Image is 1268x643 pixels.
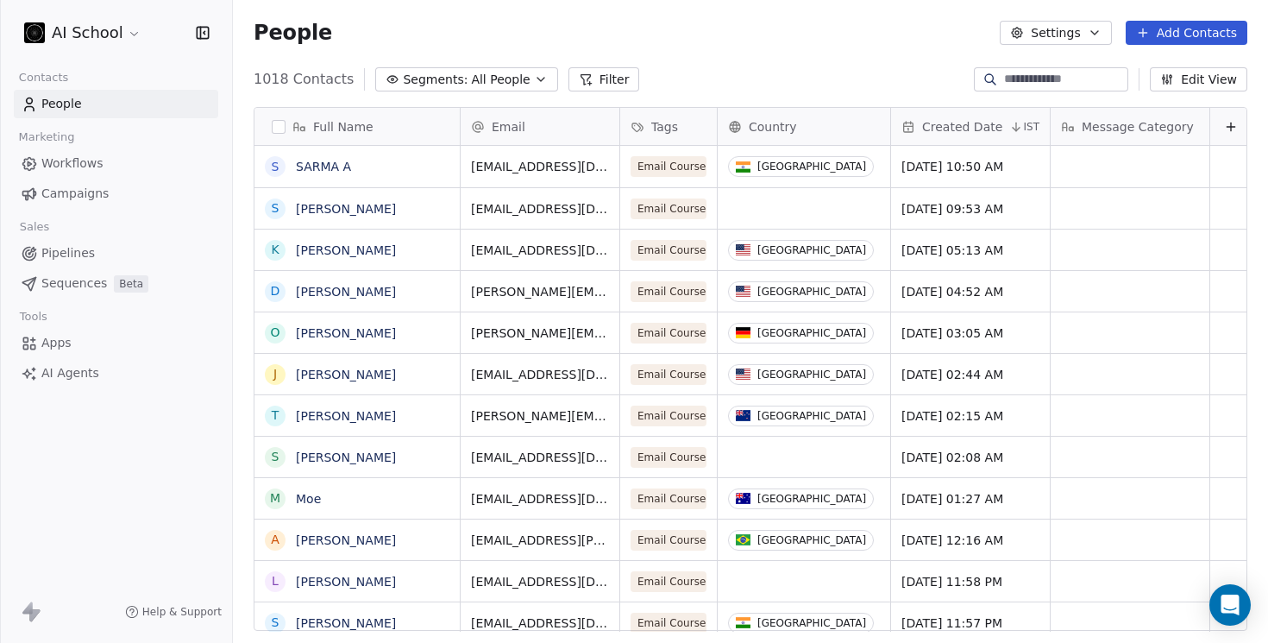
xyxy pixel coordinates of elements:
a: [PERSON_NAME] [296,285,396,299]
a: Apps [14,329,218,357]
span: [DATE] 02:08 AM [901,449,1039,466]
div: s [272,448,279,466]
span: Segments: [403,71,468,89]
div: s [272,199,279,217]
div: L [272,572,279,590]
span: [EMAIL_ADDRESS][PERSON_NAME][DOMAIN_NAME] [471,532,609,549]
div: Open Intercom Messenger [1209,584,1251,626]
button: Settings [1000,21,1111,45]
span: [DATE] 12:16 AM [901,532,1039,549]
span: [EMAIL_ADDRESS][DOMAIN_NAME] [471,615,609,632]
a: Help & Support [125,605,222,619]
span: [EMAIL_ADDRESS][DOMAIN_NAME] [471,573,609,590]
div: A [271,531,279,549]
div: S [272,158,279,176]
a: AI Agents [14,359,218,388]
div: T [272,407,279,425]
span: Tools [12,304,54,330]
span: AI Agents [41,364,99,382]
span: Created Date [922,118,1002,136]
span: AI School [52,22,123,44]
a: Workflows [14,149,218,178]
span: [DATE] 04:52 AM [901,283,1039,300]
span: [EMAIL_ADDRESS][DOMAIN_NAME] [471,449,609,466]
span: Message Category [1082,118,1194,136]
span: [PERSON_NAME][EMAIL_ADDRESS][PERSON_NAME][DOMAIN_NAME] [471,325,609,342]
div: S [272,614,279,632]
a: [PERSON_NAME] [296,243,396,257]
a: [PERSON_NAME] [296,326,396,340]
a: [PERSON_NAME] [296,616,396,630]
span: [EMAIL_ADDRESS][DOMAIN_NAME] [471,242,609,259]
span: Email Course - Intro to LLMs [631,156,706,177]
a: [PERSON_NAME] [296,202,396,216]
div: M [270,489,280,507]
span: [DATE] 11:57 PM [901,615,1039,632]
span: [EMAIL_ADDRESS][DOMAIN_NAME] [471,490,609,507]
span: Email Course - Intro to LLMs [631,530,706,551]
span: [DATE] 03:05 AM [901,325,1039,342]
span: [DATE] 02:44 AM [901,366,1039,383]
div: J [273,365,277,383]
span: Country [749,118,797,136]
span: Email Course - Intro to LLMs [631,571,706,592]
div: grid [461,146,1252,632]
span: Email Course - Intro to LLMs [631,281,706,302]
a: [PERSON_NAME] [296,409,396,423]
a: Campaigns [14,180,218,208]
span: Email Course - Intro to LLMs [631,364,706,385]
span: Tags [651,118,678,136]
span: [DATE] 01:27 AM [901,490,1039,507]
span: Full Name [313,118,373,136]
div: Created DateIST [891,108,1050,145]
div: [GEOGRAPHIC_DATA] [757,369,866,381]
div: [GEOGRAPHIC_DATA] [757,493,866,505]
div: Country [718,108,890,145]
div: [GEOGRAPHIC_DATA] [757,286,866,298]
button: Edit View [1150,67,1247,91]
a: Pipelines [14,239,218,268]
span: Apps [41,334,72,352]
span: Email Course - Intro to LLMs [631,447,706,468]
div: [GEOGRAPHIC_DATA] [757,534,866,546]
div: [GEOGRAPHIC_DATA] [757,244,866,256]
a: People [14,90,218,118]
div: Message Category [1051,108,1209,145]
div: [GEOGRAPHIC_DATA] [757,617,866,629]
span: Pipelines [41,244,95,262]
span: [EMAIL_ADDRESS][DOMAIN_NAME] [471,158,609,175]
div: grid [254,146,461,632]
button: AI School [21,18,145,47]
span: All People [471,71,530,89]
div: [GEOGRAPHIC_DATA] [757,410,866,422]
a: [PERSON_NAME] [296,575,396,589]
span: Sequences [41,274,107,293]
span: Campaigns [41,185,109,203]
span: Email Course - Intro to LLMs [631,199,706,219]
span: 1018 Contacts [254,69,354,90]
span: Email Course - Intro to LLMs [631,323,706,344]
a: [PERSON_NAME] [296,533,396,547]
span: [DATE] 02:15 AM [901,407,1039,425]
span: Email Course - Intro to LLMs [631,406,706,426]
span: Workflows [41,154,104,173]
span: [DATE] 10:50 AM [901,158,1039,175]
span: [PERSON_NAME][EMAIL_ADDRESS][DOMAIN_NAME] [471,407,609,425]
div: Full Name [254,108,460,145]
span: Email Course - Intro to LLMs [631,613,706,634]
span: [EMAIL_ADDRESS][DOMAIN_NAME] [471,366,609,383]
span: [PERSON_NAME][EMAIL_ADDRESS][PERSON_NAME][DOMAIN_NAME] [471,283,609,300]
a: [PERSON_NAME] [296,451,396,464]
div: Tags [620,108,717,145]
div: [GEOGRAPHIC_DATA] [757,161,866,173]
span: [EMAIL_ADDRESS][DOMAIN_NAME] [471,200,609,217]
div: Email [461,108,619,145]
span: [DATE] 05:13 AM [901,242,1039,259]
span: People [254,20,332,46]
button: Add Contacts [1126,21,1247,45]
a: Moe [296,492,321,506]
span: Help & Support [142,605,222,619]
span: Email Course - Intro to LLMs [631,240,706,261]
div: [GEOGRAPHIC_DATA] [757,327,866,339]
div: K [271,241,279,259]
